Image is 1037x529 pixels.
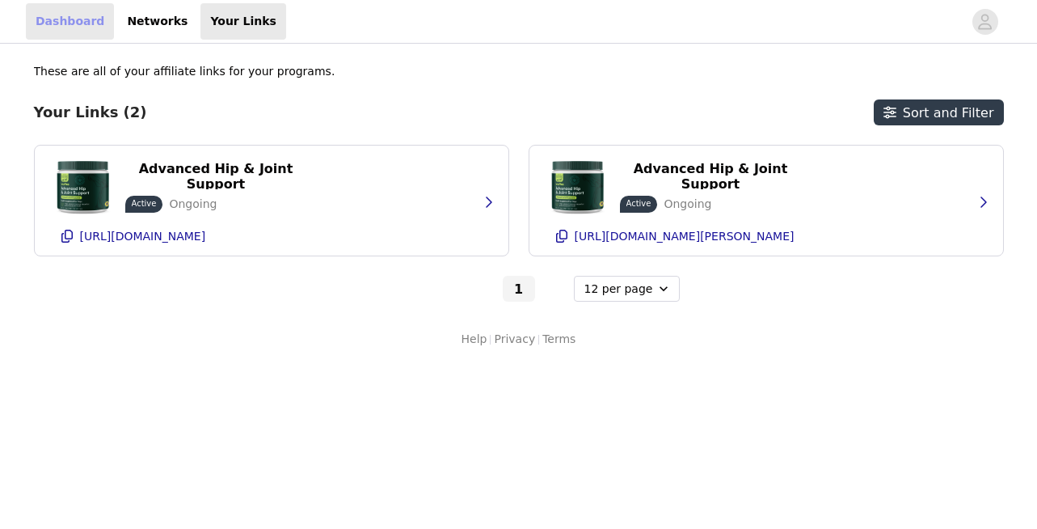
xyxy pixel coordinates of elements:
button: Go To Page 1 [503,276,535,302]
button: Advanced Hip & Joint Support [620,163,802,189]
p: Active [132,197,157,209]
button: [URL][DOMAIN_NAME][PERSON_NAME] [546,223,987,249]
a: Dashboard [26,3,114,40]
div: avatar [977,9,993,35]
p: [URL][DOMAIN_NAME][PERSON_NAME] [575,230,795,243]
p: These are all of your affiliate links for your programs. [34,63,335,80]
p: Ongoing [664,196,711,213]
p: Ongoing [169,196,217,213]
button: Sort and Filter [874,99,1004,125]
h3: Your Links (2) [34,104,147,121]
p: Advanced Hip & Joint Support [135,161,297,192]
button: Go to next page [538,276,571,302]
button: [URL][DOMAIN_NAME] [51,223,492,249]
button: Go to previous page [467,276,500,302]
a: Privacy [494,331,535,348]
a: Help [462,331,487,348]
img: Advanced Hip & Joint Support [51,155,116,220]
a: Networks [117,3,197,40]
p: Active [626,197,651,209]
p: [URL][DOMAIN_NAME] [80,230,206,243]
img: Advanced Hip & Joint Support [546,155,610,220]
a: Terms [542,331,575,348]
p: Advanced Hip & Joint Support [630,161,792,192]
button: Advanced Hip & Joint Support [125,163,307,189]
a: Your Links [200,3,286,40]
